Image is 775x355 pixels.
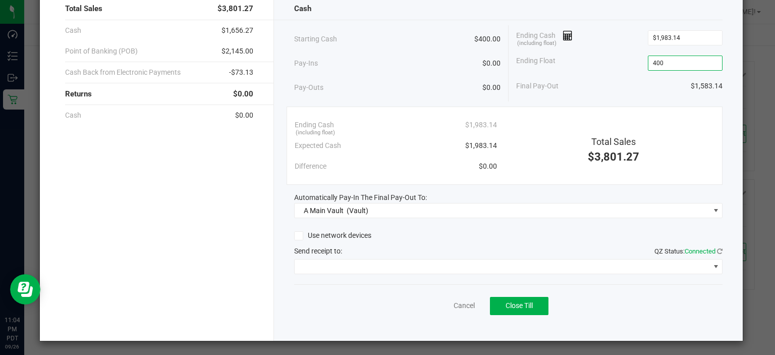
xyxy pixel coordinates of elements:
[474,34,501,44] span: $400.00
[294,247,342,255] span: Send receipt to:
[691,81,723,91] span: $1,583.14
[347,207,368,215] span: (Vault)
[465,120,497,130] span: $1,983.14
[591,136,636,147] span: Total Sales
[685,247,715,255] span: Connected
[506,301,533,310] span: Close Till
[294,34,337,44] span: Starting Cash
[479,161,497,172] span: $0.00
[654,247,723,255] span: QZ Status:
[65,110,81,121] span: Cash
[65,83,254,105] div: Returns
[294,82,323,93] span: Pay-Outs
[517,39,557,48] span: (including float)
[65,3,102,15] span: Total Sales
[229,67,253,78] span: -$73.13
[482,58,501,69] span: $0.00
[65,46,138,57] span: Point of Banking (POB)
[304,207,344,215] span: A Main Vault
[235,110,253,121] span: $0.00
[454,300,475,311] a: Cancel
[233,88,253,100] span: $0.00
[295,140,341,151] span: Expected Cash
[217,3,253,15] span: $3,801.27
[295,161,326,172] span: Difference
[10,274,40,305] iframe: Resource center
[222,46,253,57] span: $2,145.00
[65,25,81,36] span: Cash
[294,58,318,69] span: Pay-Ins
[294,3,311,15] span: Cash
[465,140,497,151] span: $1,983.14
[295,120,334,130] span: Ending Cash
[294,193,427,201] span: Automatically Pay-In The Final Pay-Out To:
[222,25,253,36] span: $1,656.27
[516,30,573,45] span: Ending Cash
[516,81,559,91] span: Final Pay-Out
[296,129,335,137] span: (including float)
[490,297,548,315] button: Close Till
[294,230,371,241] label: Use network devices
[65,67,181,78] span: Cash Back from Electronic Payments
[516,56,556,71] span: Ending Float
[588,150,639,163] span: $3,801.27
[482,82,501,93] span: $0.00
